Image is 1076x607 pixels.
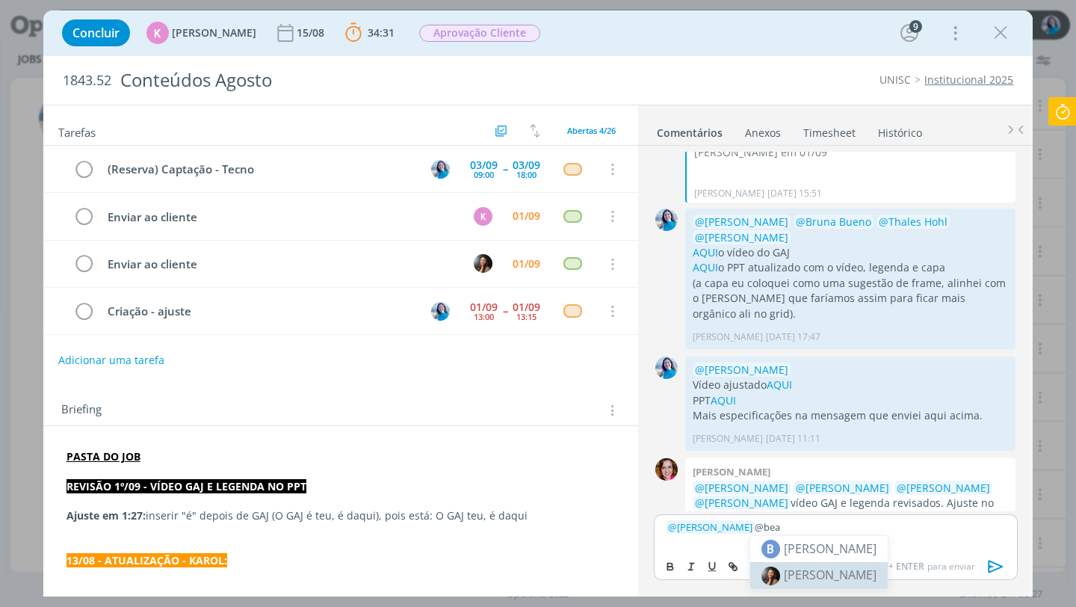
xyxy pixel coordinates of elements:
[693,245,718,259] a: AQUI
[879,215,947,229] span: @Thales Hohl
[146,22,256,44] button: K[PERSON_NAME]
[102,208,460,227] div: Enviar ao cliente
[693,481,1008,526] p: vídeo GAJ e legenda revisados. Ajuste no briefing na parte final do vídeo.
[693,245,1008,260] p: o vídeo do GAJ
[693,378,1008,392] p: Vídeo ajustado
[513,259,540,269] div: 01/09
[58,347,165,374] button: Adicionar uma tarefa
[474,170,494,179] div: 09:00
[474,312,494,321] div: 13:00
[431,302,450,321] img: E
[796,215,871,229] span: @Bruna Bueno
[693,393,1008,408] p: PPT
[474,207,492,226] div: K
[694,187,764,200] p: [PERSON_NAME]
[695,215,788,229] span: @[PERSON_NAME]
[803,119,856,141] a: Timesheet
[470,160,498,170] div: 03/09
[693,408,1008,423] p: Mais especificações na mensagem que enviei aqui acima.
[865,560,927,573] span: CMD + ENTER
[368,25,395,40] span: 34:31
[470,302,498,312] div: 01/09
[503,306,507,316] span: --
[761,540,780,558] span: B
[761,567,780,585] img: 1744734164_34293c_sobe_0003__copia.jpg
[419,25,540,42] span: Aprovação Cliente
[711,393,736,407] a: AQUI
[62,19,130,46] button: Concluir
[784,567,876,583] span: [PERSON_NAME]
[666,520,1005,534] p: @bea
[530,124,540,138] img: arrow-down-up.svg
[61,401,102,420] span: Briefing
[146,22,169,44] div: K
[695,481,788,495] span: @[PERSON_NAME]
[796,481,889,495] span: @[PERSON_NAME]
[503,164,507,174] span: --
[693,260,718,274] a: AQUI
[693,276,1008,321] p: (a capa eu coloquei como uma sugestão de frame, alinhei com o [PERSON_NAME] que faríamos assim pa...
[897,21,921,45] button: 9
[67,508,616,523] p: inserir "é" depois de GAJ (O GAJ é teu, é daqui), pois está: O GAJ teu, é daqui
[879,73,911,87] a: UNISC
[909,20,922,33] div: 9
[513,160,540,170] div: 03/09
[471,205,494,227] button: K
[745,126,781,141] div: Anexos
[695,496,788,510] span: @[PERSON_NAME]
[693,432,763,446] p: [PERSON_NAME]
[67,508,146,523] strong: Ajuste em 1:27:
[429,158,451,180] button: E
[67,479,306,493] strong: REVISÃO 1º/09 - VÍDEO GAJ E LEGENDA NO PPT
[924,73,1013,87] a: Institucional 2025
[877,119,923,141] a: Histórico
[693,330,763,344] p: [PERSON_NAME]
[513,302,540,312] div: 01/09
[102,160,418,179] div: (Reserva) Captação - Tecno
[418,24,541,43] button: Aprovação Cliente
[431,160,450,179] img: E
[655,458,678,481] img: B
[513,211,540,221] div: 01/09
[516,312,537,321] div: 13:15
[516,170,537,179] div: 18:00
[695,230,788,244] span: @[PERSON_NAME]
[767,187,822,200] span: [DATE] 15:51
[172,28,256,38] span: [PERSON_NAME]
[655,209,678,231] img: E
[668,520,677,534] span: @
[43,10,1033,597] div: dialog
[471,253,494,275] button: B
[297,28,327,38] div: 15/08
[72,27,120,39] span: Concluir
[67,553,227,567] strong: 13/08 - ATUALIZAÇÃO - KAROL:
[897,481,990,495] span: @[PERSON_NAME]
[102,255,460,274] div: Enviar ao cliente
[668,520,752,534] span: [PERSON_NAME]
[766,330,820,344] span: [DATE] 17:47
[63,73,111,89] span: 1843.52
[114,62,611,99] div: Conteúdos Agosto
[693,260,1008,275] p: o PPT atualizado com o vídeo, legenda e capa
[429,300,451,322] button: E
[567,125,616,136] span: Abertas 4/26
[766,432,820,446] span: [DATE] 11:11
[767,378,792,392] a: AQUI
[695,363,788,377] span: @[PERSON_NAME]
[67,449,140,463] a: PASTA DO JOB
[693,465,770,478] b: [PERSON_NAME]
[865,560,975,573] span: para enviar
[474,254,492,273] img: B
[58,122,96,140] span: Tarefas
[655,357,678,379] img: E
[784,540,876,558] span: [PERSON_NAME]
[341,21,398,45] button: 34:31
[656,119,723,141] a: Comentários
[102,302,418,321] div: Criação - ajuste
